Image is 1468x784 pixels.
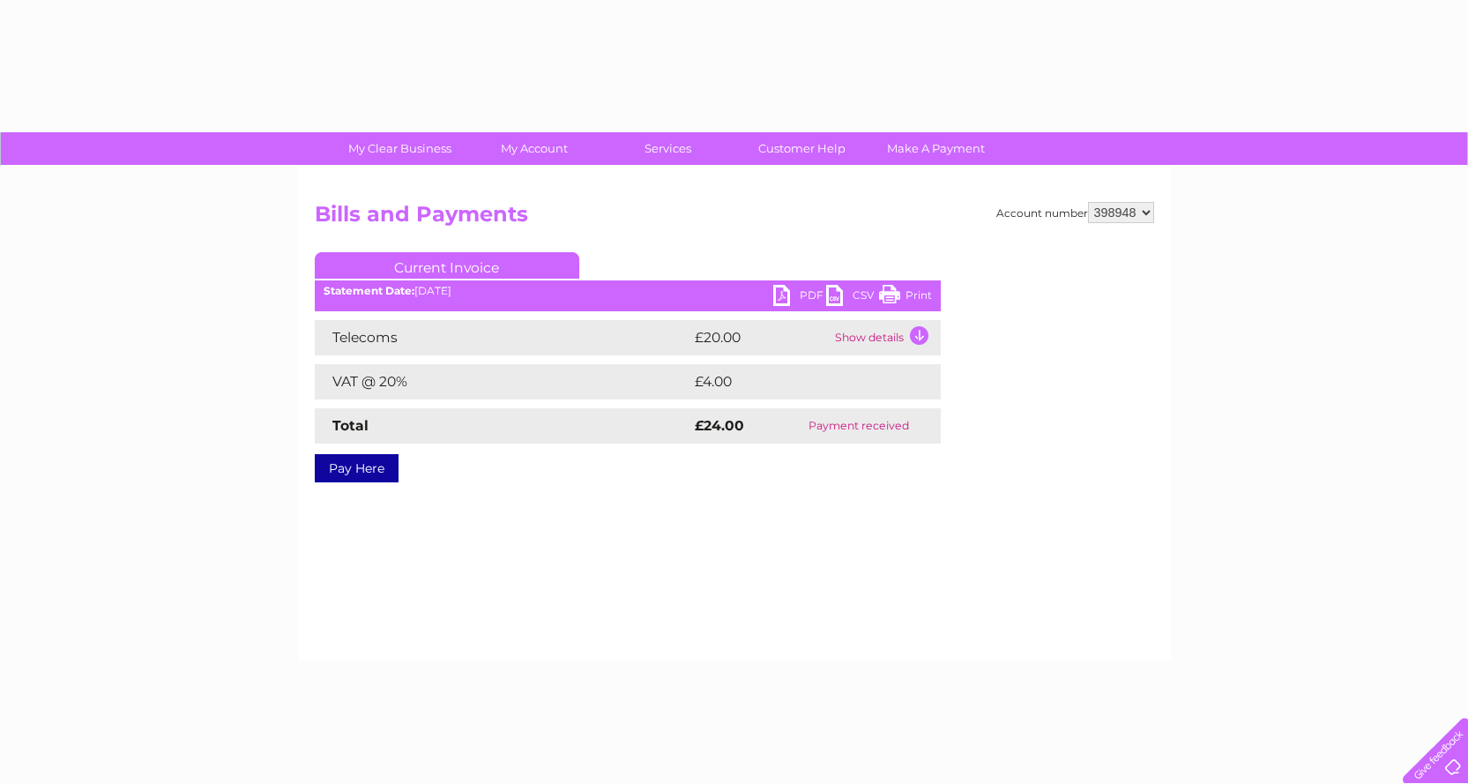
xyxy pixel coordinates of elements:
[729,132,875,165] a: Customer Help
[690,364,900,399] td: £4.00
[315,454,399,482] a: Pay Here
[863,132,1009,165] a: Make A Payment
[773,285,826,310] a: PDF
[831,320,941,355] td: Show details
[461,132,607,165] a: My Account
[777,408,940,444] td: Payment received
[315,285,941,297] div: [DATE]
[315,252,579,279] a: Current Invoice
[595,132,741,165] a: Services
[695,417,744,434] strong: £24.00
[315,320,690,355] td: Telecoms
[879,285,932,310] a: Print
[315,202,1154,235] h2: Bills and Payments
[315,364,690,399] td: VAT @ 20%
[332,417,369,434] strong: Total
[324,284,414,297] b: Statement Date:
[690,320,831,355] td: £20.00
[996,202,1154,223] div: Account number
[327,132,473,165] a: My Clear Business
[826,285,879,310] a: CSV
